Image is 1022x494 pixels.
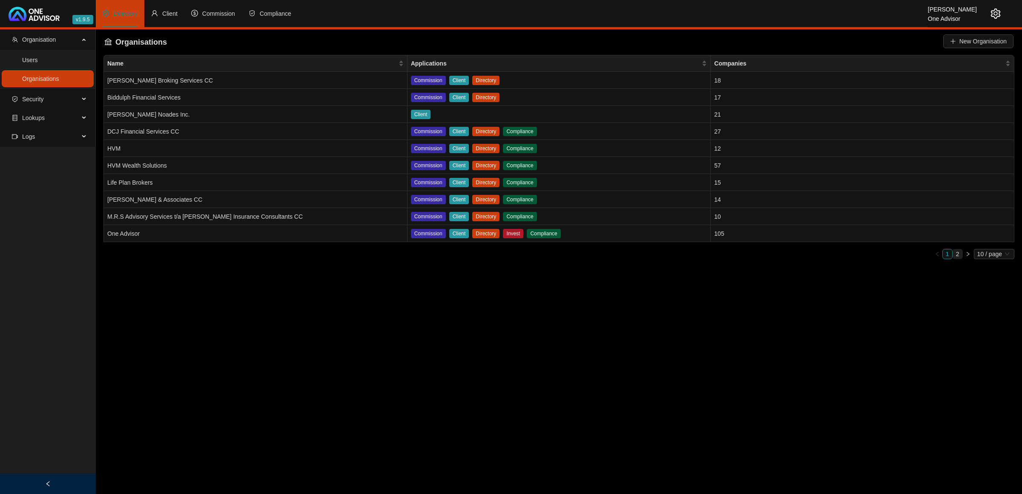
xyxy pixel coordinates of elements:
td: [PERSON_NAME] Noades Inc. [104,106,408,123]
td: DCJ Financial Services CC [104,123,408,140]
td: 17 [711,89,1014,106]
span: 10 / page [977,249,1011,259]
span: Commission [411,127,446,136]
span: Client [449,144,469,153]
span: Directory [472,127,500,136]
span: Directory [472,212,500,221]
span: Directory [472,178,500,187]
span: Logs [22,133,35,140]
td: 27 [711,123,1014,140]
th: Applications [408,55,711,72]
td: HVM [104,140,408,157]
button: New Organisation [943,34,1013,48]
li: Next Page [963,249,973,259]
button: left [932,249,942,259]
td: Biddulph Financial Services [104,89,408,106]
span: Organisation [22,36,56,43]
span: Invest [503,229,523,238]
span: Client [449,229,469,238]
span: Directory [472,93,500,102]
span: Compliance [503,161,537,170]
span: setting [990,9,1001,19]
span: Client [449,161,469,170]
span: v1.9.5 [72,15,93,24]
th: Name [104,55,408,72]
span: dollar [191,10,198,17]
span: Compliance [503,178,537,187]
span: Commission [411,178,446,187]
td: 21 [711,106,1014,123]
a: Organisations [22,75,59,82]
span: Commission [411,195,446,204]
span: database [12,115,18,121]
span: left [935,251,940,257]
span: video-camera [12,134,18,140]
span: Client [411,110,431,119]
span: Commission [411,93,446,102]
span: bank [104,38,112,46]
span: Client [449,127,469,136]
span: Client [449,76,469,85]
span: Client [449,93,469,102]
span: right [965,251,970,257]
span: Compliance [503,127,537,136]
span: Client [449,195,469,204]
td: HVM Wealth Solutions [104,157,408,174]
span: setting [103,10,109,17]
a: 2 [953,249,962,259]
th: Companies [711,55,1014,72]
span: user [151,10,158,17]
span: Companies [714,59,1004,68]
td: One Advisor [104,225,408,242]
td: 57 [711,157,1014,174]
span: Directory [472,229,500,238]
li: 2 [953,249,963,259]
td: 105 [711,225,1014,242]
span: Commission [411,161,446,170]
span: Directory [472,195,500,204]
div: One Advisor [928,11,977,21]
span: Compliance [527,229,560,238]
span: Commission [411,229,446,238]
span: Commission [411,76,446,85]
span: Lookups [22,114,45,121]
span: Compliance [260,10,291,17]
td: 18 [711,72,1014,89]
button: right [963,249,973,259]
td: [PERSON_NAME] Broking Services CC [104,72,408,89]
span: Commission [202,10,235,17]
span: New Organisation [959,37,1007,46]
span: Client [162,10,178,17]
span: safety-certificate [12,96,18,102]
span: Directory [472,161,500,170]
span: Client [449,178,469,187]
a: Users [22,57,38,63]
td: 10 [711,208,1014,225]
td: 14 [711,191,1014,208]
span: safety [249,10,255,17]
div: [PERSON_NAME] [928,2,977,11]
td: 12 [711,140,1014,157]
span: Compliance [503,212,537,221]
span: Commission [411,144,446,153]
span: Directory [472,76,500,85]
td: M.R.S Advisory Services t/a [PERSON_NAME] Insurance Consultants CC [104,208,408,225]
span: Compliance [503,195,537,204]
div: Page Size [974,249,1014,259]
a: 1 [943,249,952,259]
span: Security [22,96,44,103]
span: Directory [114,10,138,17]
span: Directory [472,144,500,153]
span: Organisations [115,38,167,46]
span: Compliance [503,144,537,153]
td: 15 [711,174,1014,191]
img: 2df55531c6924b55f21c4cf5d4484680-logo-light.svg [9,7,60,21]
li: Previous Page [932,249,942,259]
span: Commission [411,212,446,221]
td: Life Plan Brokers [104,174,408,191]
span: team [12,37,18,43]
span: plus [950,38,956,44]
span: Client [449,212,469,221]
span: left [45,481,51,487]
